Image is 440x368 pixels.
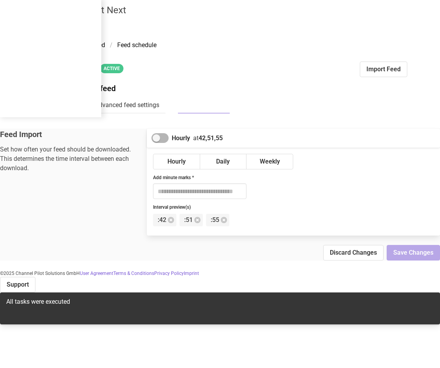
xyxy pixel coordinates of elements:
[167,157,186,166] span: Hourly
[158,215,166,225] span: :42
[366,65,401,74] span: Import Feed
[104,65,120,72] span: ACTIVE
[323,245,384,261] button: Discard Changes
[199,134,223,142] b: 42,51,55
[178,97,230,113] a: Feed schedule
[7,280,29,289] span: Support
[153,204,246,211] label: Interval preview(s)
[200,154,247,169] button: Daily
[184,271,199,276] a: Imprint
[113,271,154,276] a: Terms & Conditions
[80,271,113,276] a: User Agreement
[246,154,293,169] button: Weekly
[387,245,440,261] button: Save Changes
[393,248,433,257] span: Save Changes
[330,248,377,257] span: Discard Changes
[153,175,194,180] span: Add minute marks *
[154,271,184,276] a: Privacy Policy
[211,215,219,225] span: :55
[153,154,200,169] button: Hourly
[190,134,223,143] div: at
[172,134,190,143] b: Hourly
[6,298,70,305] span: All tasks were executed
[260,157,280,166] span: Weekly
[216,157,230,166] span: Daily
[184,215,193,225] span: :51
[89,97,165,113] a: Advanced feed settings
[360,62,407,77] button: Import Feed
